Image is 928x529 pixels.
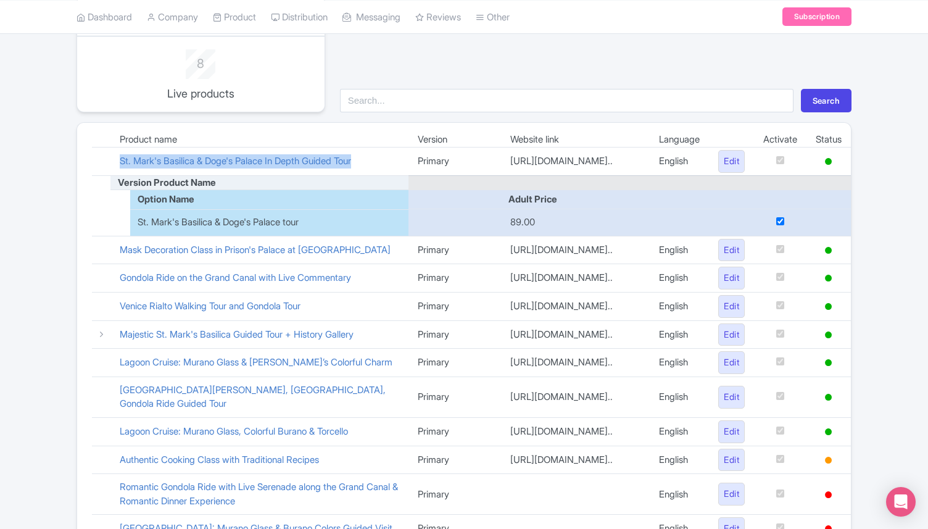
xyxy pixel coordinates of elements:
td: Primary [408,292,501,320]
td: Primary [408,417,501,446]
td: [URL][DOMAIN_NAME].. [501,148,650,176]
td: Activate [754,133,806,148]
button: Search [801,89,851,112]
a: Subscription [782,7,851,26]
a: Edit [718,239,745,262]
td: Website link [501,133,650,148]
td: English [650,320,709,349]
a: Lagoon Cruise: Murano Glass & [PERSON_NAME]’s Colorful Charm [120,356,392,368]
a: [GEOGRAPHIC_DATA][PERSON_NAME], [GEOGRAPHIC_DATA], Gondola Ride Guided Tour [120,384,386,410]
a: Authentic Cooking Class with Traditional Recipes [120,454,319,465]
a: Romantic Gondola Ride with Live Serenade along the Grand Canal & Romantic Dinner Experience [120,481,398,507]
td: Status [806,133,851,148]
td: [URL][DOMAIN_NAME].. [501,377,650,417]
a: Lagoon Cruise: Murano Glass, Colorful Burano & Torcello [120,425,348,437]
td: [URL][DOMAIN_NAME].. [501,236,650,264]
td: English [650,377,709,417]
a: Mask Decoration Class in Prison's Palace at [GEOGRAPHIC_DATA] [120,244,391,256]
a: Edit [718,150,745,173]
div: 8 [150,49,251,73]
td: [URL][DOMAIN_NAME].. [501,292,650,320]
td: Primary [408,320,501,349]
td: English [650,446,709,474]
a: Edit [718,323,745,346]
input: Search... [340,89,793,112]
td: English [650,474,709,515]
td: Primary [408,236,501,264]
a: Edit [718,267,745,289]
a: Majestic St. Mark's Basilica Guided Tour + History Gallery [120,328,354,340]
td: [URL][DOMAIN_NAME].. [501,417,650,446]
a: Edit [718,386,745,409]
a: Edit [718,483,745,506]
td: Product name [110,133,408,148]
td: English [650,349,709,377]
a: St. Mark's Basilica & Doge's Palace In Depth Guided Tour [120,155,351,167]
span: Version Product Name [110,177,216,188]
a: Gondola Ride on the Grand Canal with Live Commentary [120,272,351,283]
a: Edit [718,351,745,374]
a: Edit [718,449,745,472]
td: 89.00 [501,209,650,236]
td: Primary [408,264,501,293]
td: Primary [408,377,501,417]
td: English [650,236,709,264]
td: Version [408,133,501,148]
td: [URL][DOMAIN_NAME].. [501,446,650,474]
td: English [650,292,709,320]
td: Primary [408,474,501,515]
td: English [650,264,709,293]
div: Open Intercom Messenger [886,487,916,517]
a: Edit [718,295,745,318]
a: Venice Rialto Walking Tour and Gondola Tour [120,300,300,312]
td: English [650,417,709,446]
td: [URL][DOMAIN_NAME].. [501,264,650,293]
td: Language [650,133,709,148]
td: Primary [408,349,501,377]
span: Adult Price [501,193,557,205]
a: Edit [718,420,745,443]
span: St. Mark's Basilica & Doge's Palace tour [138,215,299,230]
td: English [650,148,709,176]
td: Primary [408,148,501,176]
td: [URL][DOMAIN_NAME].. [501,320,650,349]
td: [URL][DOMAIN_NAME].. [501,349,650,377]
div: Option Name [130,193,408,207]
p: Live products [150,85,251,102]
td: Primary [408,446,501,474]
